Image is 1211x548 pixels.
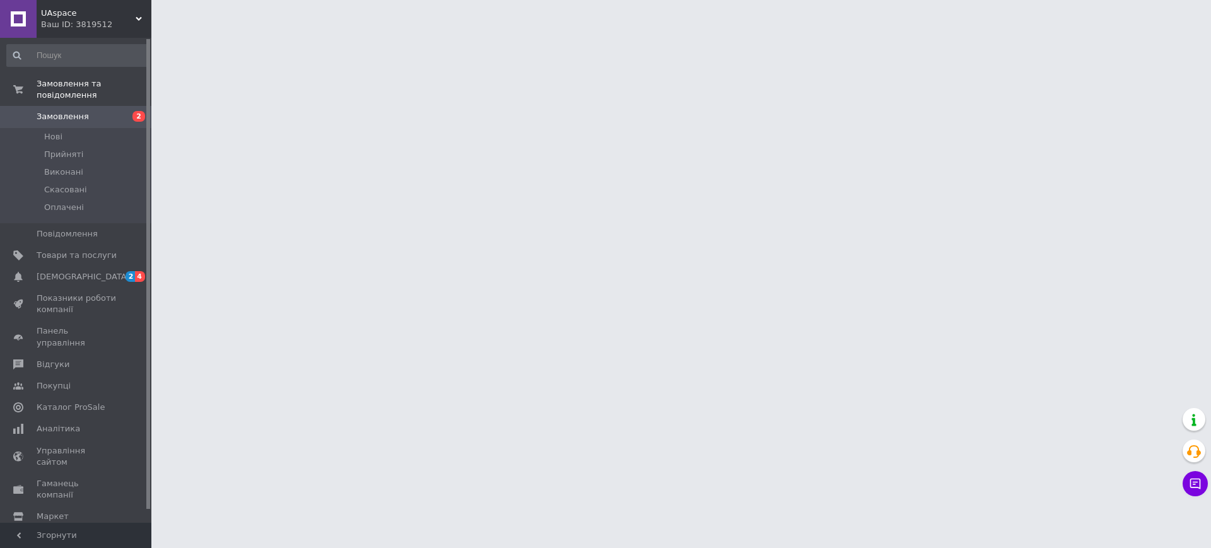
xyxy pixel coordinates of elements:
[41,19,151,30] div: Ваш ID: 3819512
[37,511,69,522] span: Маркет
[37,325,117,348] span: Панель управління
[6,44,149,67] input: Пошук
[37,359,69,370] span: Відгуки
[37,111,89,122] span: Замовлення
[135,271,145,282] span: 4
[37,293,117,315] span: Показники роботи компанії
[37,445,117,468] span: Управління сайтом
[126,271,136,282] span: 2
[44,202,84,213] span: Оплачені
[37,271,130,283] span: [DEMOGRAPHIC_DATA]
[132,111,145,122] span: 2
[37,478,117,501] span: Гаманець компанії
[37,423,80,434] span: Аналітика
[44,131,62,143] span: Нові
[37,250,117,261] span: Товари та послуги
[37,380,71,392] span: Покупці
[37,228,98,240] span: Повідомлення
[44,184,87,195] span: Скасовані
[1183,471,1208,496] button: Чат з покупцем
[41,8,136,19] span: UAspace
[44,149,83,160] span: Прийняті
[37,78,151,101] span: Замовлення та повідомлення
[44,166,83,178] span: Виконані
[37,402,105,413] span: Каталог ProSale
